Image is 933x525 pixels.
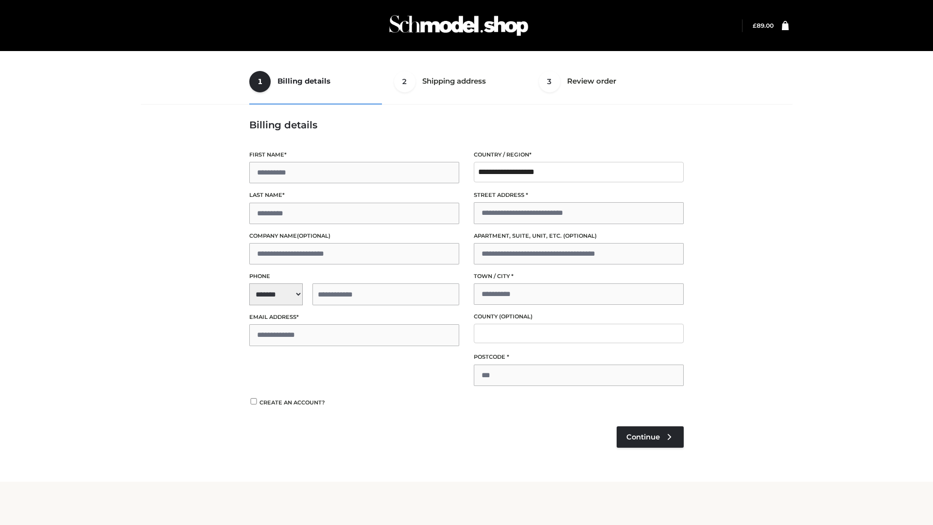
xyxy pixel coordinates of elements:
[753,22,774,29] bdi: 89.00
[386,6,532,45] img: Schmodel Admin 964
[249,313,459,322] label: Email address
[626,433,660,441] span: Continue
[499,313,533,320] span: (optional)
[753,22,774,29] a: £89.00
[563,232,597,239] span: (optional)
[474,272,684,281] label: Town / City
[297,232,330,239] span: (optional)
[249,272,459,281] label: Phone
[617,426,684,448] a: Continue
[474,231,684,241] label: Apartment, suite, unit, etc.
[249,150,459,159] label: First name
[753,22,757,29] span: £
[474,312,684,321] label: County
[249,398,258,404] input: Create an account?
[249,191,459,200] label: Last name
[474,150,684,159] label: Country / Region
[474,191,684,200] label: Street address
[249,119,684,131] h3: Billing details
[259,399,325,406] span: Create an account?
[249,231,459,241] label: Company name
[474,352,684,362] label: Postcode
